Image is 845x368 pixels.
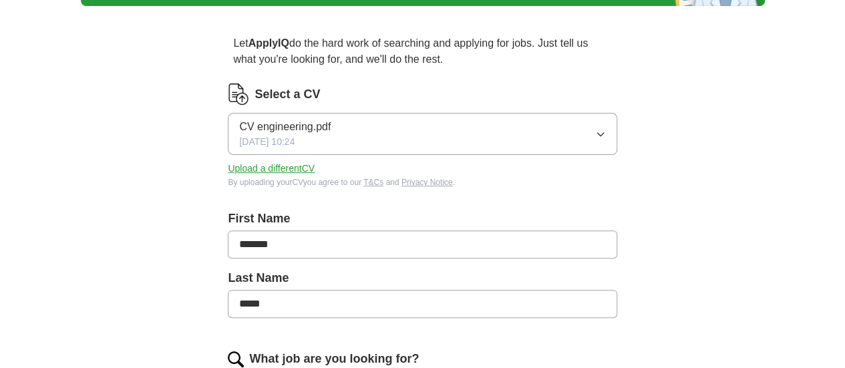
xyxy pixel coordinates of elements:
[228,30,617,73] p: Let do the hard work of searching and applying for jobs. Just tell us what you're looking for, an...
[248,37,289,49] strong: ApplyIQ
[228,83,249,105] img: CV Icon
[239,119,331,135] span: CV engineering.pdf
[239,135,295,149] span: [DATE] 10:24
[228,351,244,367] img: search.png
[228,176,617,188] div: By uploading your CV you agree to our and .
[228,113,617,155] button: CV engineering.pdf[DATE] 10:24
[249,350,419,368] label: What job are you looking for?
[363,178,383,187] a: T&Cs
[228,269,617,287] label: Last Name
[401,178,453,187] a: Privacy Notice
[228,210,617,228] label: First Name
[255,85,320,104] label: Select a CV
[228,162,315,176] button: Upload a differentCV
